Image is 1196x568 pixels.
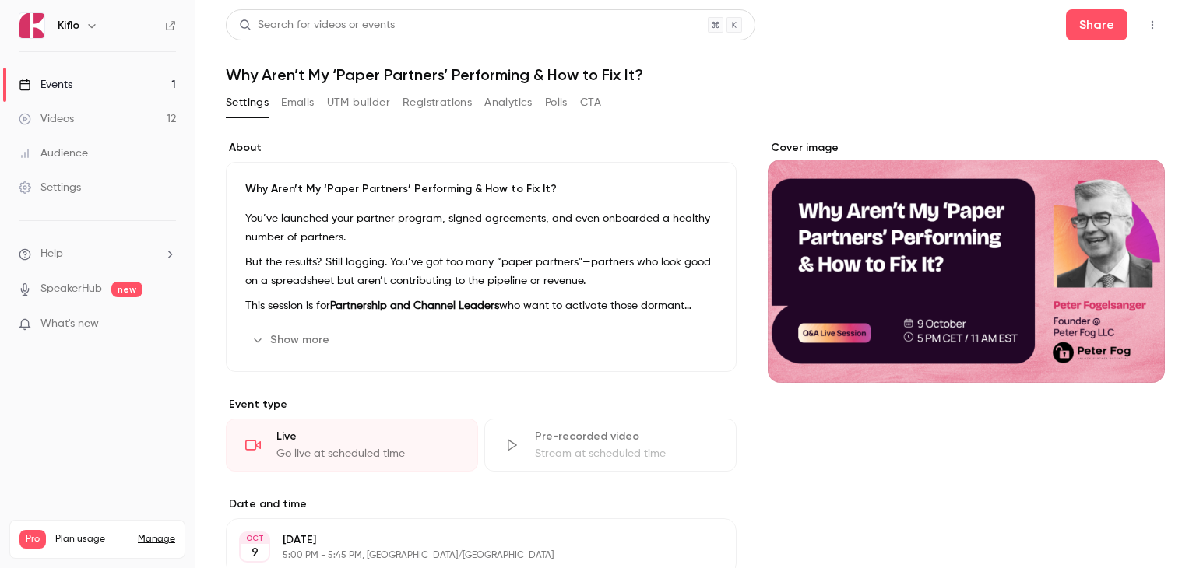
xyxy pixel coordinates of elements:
[281,90,314,115] button: Emails
[40,316,99,332] span: What's new
[330,300,499,311] strong: Partnership and Channel Leaders
[226,90,269,115] button: Settings
[283,549,654,562] p: 5:00 PM - 5:45 PM, [GEOGRAPHIC_DATA]/[GEOGRAPHIC_DATA]
[245,296,717,315] p: This session is for who want to activate those dormant partners, not by hiring more managers or t...
[245,253,717,290] p: But the results? Still lagging. You’ve got too many “paper partners"—partners who look good on a ...
[138,533,175,545] a: Manage
[245,209,717,247] p: You’ve launched your partner program, signed agreements, and even onboarded a healthy number of p...
[19,77,72,93] div: Events
[768,140,1165,383] section: Cover image
[484,90,533,115] button: Analytics
[276,446,459,461] div: Go live at scheduled time
[239,17,395,33] div: Search for videos or events
[252,545,259,560] p: 9
[226,419,478,472] div: LiveGo live at scheduled time
[535,446,717,461] div: Stream at scheduled time
[19,530,46,549] span: Pro
[58,18,79,33] h6: Kiflo
[484,419,737,472] div: Pre-recorded videoStream at scheduled time
[19,13,44,38] img: Kiflo
[19,246,176,262] li: help-dropdown-opener
[157,317,176,331] iframe: Noticeable Trigger
[55,533,128,545] span: Plan usage
[19,146,88,161] div: Audience
[111,282,142,297] span: new
[226,496,737,512] label: Date and time
[283,532,654,548] p: [DATE]
[226,65,1165,84] h1: Why Aren’t My ‘Paper Partners’ Performing & How to Fix It?
[545,90,568,115] button: Polls
[535,429,717,444] div: Pre-recorded video
[327,90,390,115] button: UTM builder
[241,533,269,544] div: OCT
[40,246,63,262] span: Help
[768,140,1165,156] label: Cover image
[1066,9,1127,40] button: Share
[403,90,472,115] button: Registrations
[226,140,737,156] label: About
[226,397,737,412] p: Event type
[19,111,74,127] div: Videos
[245,181,717,197] p: Why Aren’t My ‘Paper Partners’ Performing & How to Fix It?
[580,90,601,115] button: CTA
[19,180,81,195] div: Settings
[40,281,102,297] a: SpeakerHub
[276,429,459,444] div: Live
[245,328,339,352] button: Show more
